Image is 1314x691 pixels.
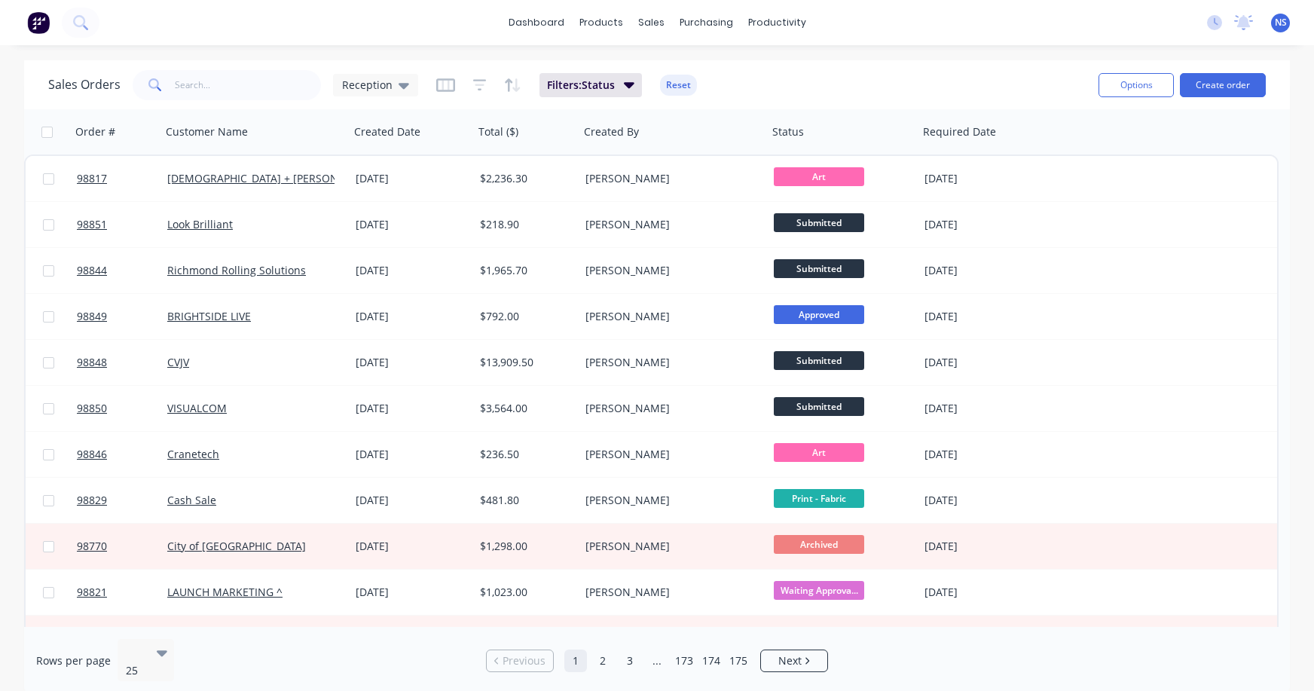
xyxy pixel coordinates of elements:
div: Status [772,124,804,139]
span: NS [1275,16,1287,29]
div: $1,965.70 [480,263,569,278]
div: [DATE] [924,585,1044,600]
div: $218.90 [480,217,569,232]
div: $1,298.00 [480,539,569,554]
button: Reset [660,75,697,96]
a: Cash Sale [167,493,216,507]
div: [DATE] [356,585,468,600]
span: 98817 [77,171,107,186]
a: Next page [761,653,827,668]
div: $481.80 [480,493,569,508]
button: Filters:Status [539,73,642,97]
div: [PERSON_NAME] [585,585,753,600]
div: Created Date [354,124,420,139]
span: Submitted [774,351,864,370]
div: [DATE] [924,539,1044,554]
a: VISUALCOM [167,401,227,415]
div: $1,023.00 [480,585,569,600]
a: 98850 [77,386,167,431]
span: 98770 [77,539,107,554]
a: BRIGHTSIDE LIVE [167,309,251,323]
div: [DATE] [356,447,468,462]
div: [DATE] [924,401,1044,416]
span: Rows per page [36,653,111,668]
div: [DATE] [356,355,468,370]
span: 98821 [77,585,107,600]
span: 98849 [77,309,107,324]
div: [DATE] [356,263,468,278]
a: 98846 [77,432,167,477]
div: Customer Name [166,124,248,139]
ul: Pagination [480,650,834,672]
input: Search... [175,70,322,100]
a: 98848 [77,340,167,385]
span: 98844 [77,263,107,278]
div: [PERSON_NAME] [585,539,753,554]
div: productivity [741,11,814,34]
span: Next [778,653,802,668]
a: 98849 [77,294,167,339]
div: $2,236.30 [480,171,569,186]
div: Order # [75,124,115,139]
div: products [572,11,631,34]
span: Previous [503,653,545,668]
a: dashboard [501,11,572,34]
div: [DATE] [356,217,468,232]
a: Richmond Rolling Solutions [167,263,306,277]
span: 98851 [77,217,107,232]
span: Archived [774,535,864,554]
a: Page 174 [700,650,723,672]
span: 98846 [77,447,107,462]
a: Previous page [487,653,553,668]
div: 25 [126,663,144,678]
a: 98817 [77,156,167,201]
div: [DATE] [356,171,468,186]
div: [PERSON_NAME] [585,401,753,416]
a: Cranetech [167,447,219,461]
a: Page 3 [619,650,641,672]
div: [DATE] [924,493,1044,508]
a: Page 1 is your current page [564,650,587,672]
a: 98770 [77,524,167,569]
button: Options [1099,73,1174,97]
span: Art [774,443,864,462]
div: [PERSON_NAME] [585,355,753,370]
span: Filters: Status [547,78,615,93]
div: [DATE] [924,447,1044,462]
div: [DATE] [356,539,468,554]
div: Total ($) [478,124,518,139]
a: [DEMOGRAPHIC_DATA] + [PERSON_NAME] ^ [167,171,387,185]
span: Print - Fabric [774,489,864,508]
div: Created By [584,124,639,139]
span: Art [774,167,864,186]
div: [PERSON_NAME] [585,263,753,278]
div: [DATE] [924,217,1044,232]
a: 98829 [77,478,167,523]
div: [DATE] [356,401,468,416]
div: $236.50 [480,447,569,462]
a: 98844 [77,248,167,293]
a: Page 173 [673,650,695,672]
div: [DATE] [924,171,1044,186]
div: [PERSON_NAME] [585,217,753,232]
div: [PERSON_NAME] [585,309,753,324]
span: Submitted [774,397,864,416]
div: purchasing [672,11,741,34]
div: Required Date [923,124,996,139]
div: [PERSON_NAME] [585,493,753,508]
button: Create order [1180,73,1266,97]
span: Submitted [774,213,864,232]
div: [PERSON_NAME] [585,447,753,462]
div: [DATE] [356,309,468,324]
a: Look Brilliant [167,217,233,231]
div: [DATE] [924,355,1044,370]
span: 98850 [77,401,107,416]
div: [PERSON_NAME] [585,171,753,186]
span: Submitted [774,259,864,278]
a: CVJV [167,355,189,369]
a: Page 175 [727,650,750,672]
a: Jump forward [646,650,668,672]
img: Factory [27,11,50,34]
a: City of [GEOGRAPHIC_DATA] [167,539,306,553]
span: 98829 [77,493,107,508]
